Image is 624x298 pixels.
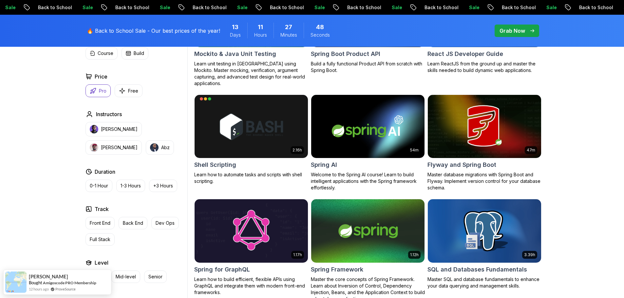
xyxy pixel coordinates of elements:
[427,276,541,289] p: Master SQL and database fundamentals to enhance your data querying and management skills.
[527,148,535,153] p: 47m
[293,148,302,153] p: 2.16h
[524,252,535,257] p: 3.39h
[311,199,425,263] img: Spring Framework card
[101,126,138,132] p: [PERSON_NAME]
[116,180,145,192] button: 1-3 Hours
[194,160,236,169] h2: Shell Scripting
[194,49,276,59] h2: Mockito & Java Unit Testing
[211,4,232,11] p: Sale
[156,220,175,226] p: Dev Ops
[410,148,419,153] p: 54m
[95,205,109,213] h2: Track
[443,4,464,11] p: Sale
[311,265,363,274] h2: Spring Framework
[285,23,292,32] span: 27 Minutes
[95,259,108,267] h2: Level
[128,88,138,94] p: Free
[90,220,110,226] p: Front End
[195,199,308,263] img: Spring for GraphQL card
[232,23,238,32] span: 13 Days
[427,171,541,191] p: Master database migrations with Spring Boot and Flyway. Implement version control for your databa...
[29,274,68,279] span: [PERSON_NAME]
[410,252,419,257] p: 1.12h
[427,199,541,289] a: SQL and Databases Fundamentals card3.39hSQL and Databases FundamentalsMaster SQL and database fun...
[121,183,141,189] p: 1-3 Hours
[427,61,541,74] p: Learn ReactJS from the ground up and master the skills needed to build dynamic web applications.
[194,61,308,87] p: Learn unit testing in [GEOGRAPHIC_DATA] using Mockito. Master mocking, verification, argument cap...
[116,273,136,280] p: Mid-level
[427,95,541,191] a: Flyway and Spring Boot card47mFlyway and Spring BootMaster database migrations with Spring Boot a...
[597,4,618,11] p: Sale
[194,171,308,184] p: Learn how to automate tasks and scripts with shell scripting.
[161,144,170,151] p: Abz
[95,168,115,176] h2: Duration
[194,265,250,274] h2: Spring for GraphQL
[194,95,308,185] a: Shell Scripting card2.16hShell ScriptingLearn how to automate tasks and scripts with shell script...
[90,183,108,189] p: 0-1 Hour
[150,143,159,152] img: instructor img
[311,95,425,158] img: Spring AI card
[366,4,387,11] p: Sale
[12,4,56,11] p: Back to School
[321,4,366,11] p: Back to School
[85,217,115,229] button: Front End
[144,271,167,283] button: Senior
[85,140,142,155] button: instructor img[PERSON_NAME]
[316,23,324,32] span: 48 Seconds
[230,32,241,38] span: Days
[98,50,113,57] p: Course
[311,95,425,191] a: Spring AI card54mSpring AIWelcome to the Spring AI course! Learn to build intelligent application...
[311,49,380,59] h2: Spring Boot Product API
[427,160,496,169] h2: Flyway and Spring Boot
[148,273,162,280] p: Senior
[194,199,308,296] a: Spring for GraphQL card1.17hSpring for GraphQLLearn how to build efficient, flexible APIs using G...
[476,4,520,11] p: Back to School
[151,217,179,229] button: Dev Ops
[311,61,425,74] p: Build a fully functional Product API from scratch with Spring Boot.
[96,110,122,118] h2: Instructors
[99,88,106,94] p: Pro
[111,271,140,283] button: Mid-level
[520,4,541,11] p: Sale
[95,73,107,80] h2: Price
[85,233,115,246] button: Full Stack
[500,27,525,35] p: Grab Now
[43,280,96,285] a: Amigoscode PRO Membership
[398,4,443,11] p: Back to School
[29,280,42,285] span: Bought
[425,93,544,160] img: Flyway and Spring Boot card
[123,220,143,226] p: Back End
[119,217,147,229] button: Back End
[293,252,302,257] p: 1.17h
[254,32,267,38] span: Hours
[85,122,142,136] button: instructor img[PERSON_NAME]
[90,143,98,152] img: instructor img
[427,265,527,274] h2: SQL and Databases Fundamentals
[55,286,76,292] a: ProveSource
[149,180,177,192] button: +3 Hours
[90,236,110,243] p: Full Stack
[85,84,111,97] button: Pro
[90,125,98,133] img: instructor img
[153,183,173,189] p: +3 Hours
[85,47,118,60] button: Course
[427,49,503,59] h2: React JS Developer Guide
[194,276,308,296] p: Learn how to build efficient, flexible APIs using GraphQL and integrate them with modern front-en...
[311,160,337,169] h2: Spring AI
[89,4,134,11] p: Back to School
[428,199,541,263] img: SQL and Databases Fundamentals card
[311,32,330,38] span: Seconds
[288,4,309,11] p: Sale
[101,144,138,151] p: [PERSON_NAME]
[122,47,148,60] button: Build
[87,27,220,35] p: 🔥 Back to School Sale - Our best prices of the year!
[166,4,211,11] p: Back to School
[56,4,77,11] p: Sale
[311,171,425,191] p: Welcome to the Spring AI course! Learn to build intelligent applications with the Spring framewor...
[134,50,144,57] p: Build
[115,84,142,97] button: Free
[553,4,597,11] p: Back to School
[244,4,288,11] p: Back to School
[5,272,27,293] img: provesource social proof notification image
[85,180,112,192] button: 0-1 Hour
